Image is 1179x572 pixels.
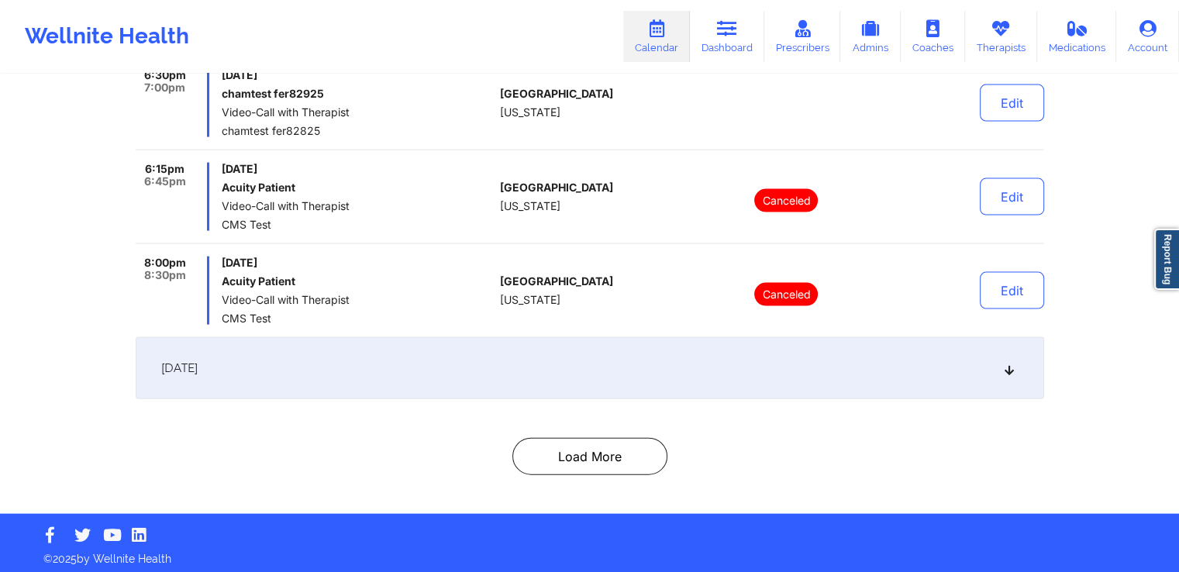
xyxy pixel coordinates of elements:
a: Therapists [965,11,1037,62]
span: Video-Call with Therapist [222,200,494,212]
button: Edit [980,178,1044,215]
button: Edit [980,272,1044,309]
span: 8:30pm [144,269,186,281]
span: [GEOGRAPHIC_DATA] [500,88,613,100]
span: CMS Test [222,312,494,325]
button: Edit [980,84,1044,122]
p: Canceled [754,189,818,212]
span: Video-Call with Therapist [222,106,494,119]
h6: Acuity Patient [222,181,494,194]
a: Prescribers [764,11,841,62]
span: [DATE] [222,69,494,81]
button: Load More [512,438,667,475]
span: chamtest fer82825 [222,125,494,137]
span: 6:45pm [144,175,186,188]
span: [GEOGRAPHIC_DATA] [500,181,613,194]
span: Video-Call with Therapist [222,294,494,306]
span: 7:00pm [144,81,185,94]
span: 6:30pm [144,69,186,81]
a: Report Bug [1154,229,1179,290]
a: Calendar [623,11,690,62]
h6: Acuity Patient [222,275,494,288]
span: [DATE] [222,163,494,175]
p: Canceled [754,283,818,306]
p: © 2025 by Wellnite Health [33,540,1146,567]
span: [DATE] [161,360,198,376]
a: Coaches [901,11,965,62]
a: Account [1116,11,1179,62]
a: Dashboard [690,11,764,62]
a: Admins [840,11,901,62]
h6: chamtest fer82925 [222,88,494,100]
span: [US_STATE] [500,106,560,119]
span: 6:15pm [145,163,184,175]
span: 8:00pm [144,257,186,269]
span: CMS Test [222,219,494,231]
span: [GEOGRAPHIC_DATA] [500,275,613,288]
a: Medications [1037,11,1117,62]
span: [DATE] [222,257,494,269]
span: [US_STATE] [500,294,560,306]
span: [US_STATE] [500,200,560,212]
